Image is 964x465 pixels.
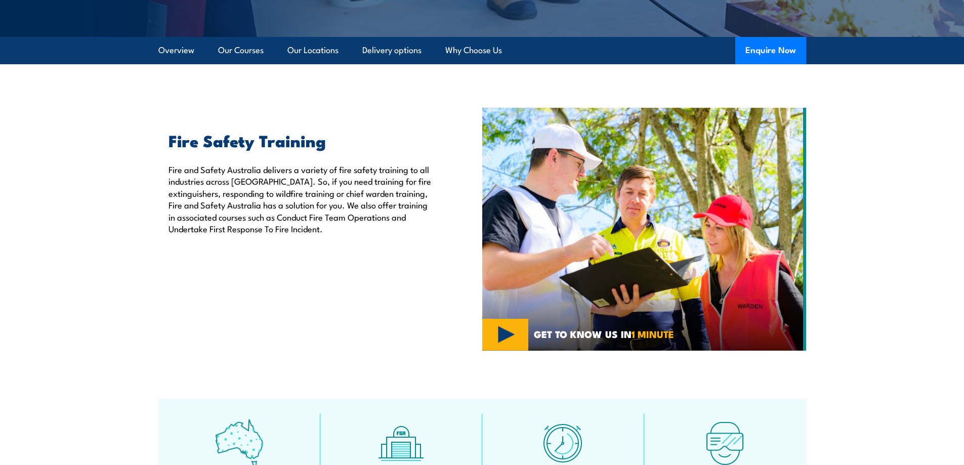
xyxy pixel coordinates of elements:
a: Delivery options [362,37,422,64]
a: Overview [158,37,194,64]
button: Enquire Now [735,37,806,64]
strong: 1 MINUTE [632,326,674,341]
span: GET TO KNOW US IN [534,329,674,339]
img: Fire Safety Training Courses [482,108,806,351]
a: Our Locations [287,37,339,64]
p: Fire and Safety Australia delivers a variety of fire safety training to all industries across [GE... [169,163,436,234]
a: Why Choose Us [445,37,502,64]
a: Our Courses [218,37,264,64]
h2: Fire Safety Training [169,133,436,147]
